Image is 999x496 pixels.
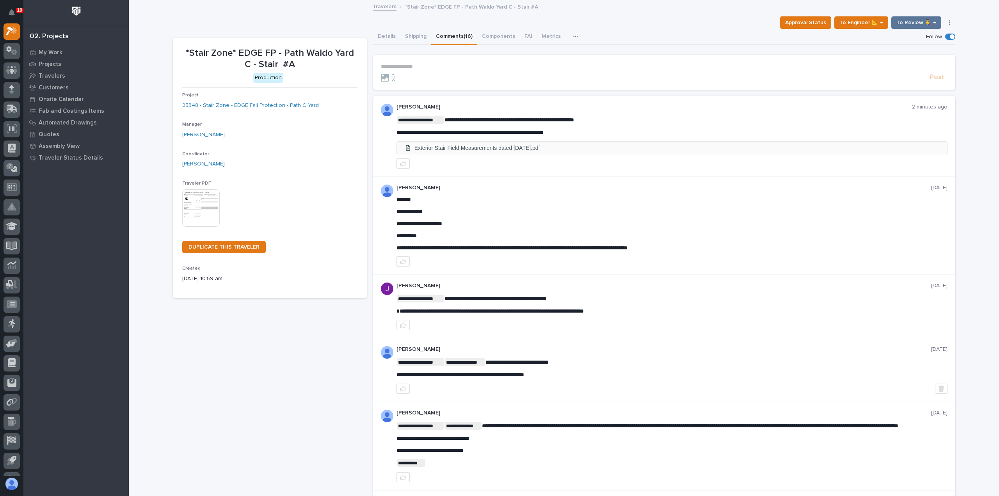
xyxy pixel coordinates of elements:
[23,105,129,117] a: Fab and Coatings Items
[182,181,211,186] span: Traveler PDF
[17,7,22,13] p: 10
[396,104,912,110] p: [PERSON_NAME]
[39,49,62,56] p: My Work
[396,410,931,416] p: [PERSON_NAME]
[431,29,477,45] button: Comments (16)
[405,2,538,11] p: *Stair Zone* EDGE FP - Path Waldo Yard C - Stair #A
[381,185,393,197] img: AOh14GhUnP333BqRmXh-vZ-TpYZQaFVsuOFmGre8SRZf2A=s96-c
[912,104,947,110] p: 2 minutes ago
[182,266,201,271] span: Created
[23,70,129,82] a: Travelers
[23,140,129,152] a: Assembly View
[373,2,396,11] a: Travelers
[30,32,69,41] div: 02. Projects
[396,256,410,267] button: like this post
[834,16,888,29] button: To Engineer 📐 →
[396,472,410,482] button: like this post
[23,93,129,105] a: Onsite Calendar
[931,346,947,353] p: [DATE]
[926,34,942,40] p: Follow
[182,122,202,127] span: Manager
[10,9,20,22] div: Notifications10
[373,29,400,45] button: Details
[23,46,129,58] a: My Work
[396,283,931,289] p: [PERSON_NAME]
[39,131,59,138] p: Quotes
[931,410,947,416] p: [DATE]
[396,158,410,169] button: like this post
[182,101,319,110] a: 25348 - Stair Zone - EDGE Fall Protection - Path C Yard
[400,29,431,45] button: Shipping
[182,93,199,98] span: Project
[785,18,826,27] span: Approval Status
[520,29,537,45] button: FAI
[182,160,225,168] a: [PERSON_NAME]
[931,185,947,191] p: [DATE]
[23,117,129,128] a: Automated Drawings
[396,346,931,353] p: [PERSON_NAME]
[780,16,831,29] button: Approval Status
[930,73,944,82] span: Post
[896,18,936,27] span: To Review 👨‍🏭 →
[839,18,883,27] span: To Engineer 📐 →
[188,244,260,250] span: DUPLICATE THIS TRAVELER
[381,283,393,295] img: ACg8ocLB2sBq07NhafZLDpfZztpbDqa4HYtD3rBf5LhdHf4k=s96-c
[381,346,393,359] img: AOh14Gjx62Rlbesu-yIIyH4c_jqdfkUZL5_Os84z4H1p=s96-c
[396,384,410,394] button: like this post
[182,241,266,253] a: DUPLICATE THIS TRAVELER
[253,73,283,83] div: Production
[23,58,129,70] a: Projects
[23,152,129,164] a: Traveler Status Details
[182,275,357,283] p: [DATE] 10:59 am
[39,84,69,91] p: Customers
[381,104,393,116] img: AOh14GhUnP333BqRmXh-vZ-TpYZQaFVsuOFmGre8SRZf2A=s96-c
[935,384,947,394] button: Delete post
[396,185,931,191] p: [PERSON_NAME]
[182,131,225,139] a: [PERSON_NAME]
[39,73,65,80] p: Travelers
[23,82,129,93] a: Customers
[182,152,209,156] span: Coordinator
[69,4,84,18] img: Workspace Logo
[4,5,20,21] button: Notifications
[381,410,393,422] img: AOh14GhUnP333BqRmXh-vZ-TpYZQaFVsuOFmGre8SRZf2A=s96-c
[39,108,104,115] p: Fab and Coatings Items
[477,29,520,45] button: Components
[182,48,357,70] p: *Stair Zone* EDGE FP - Path Waldo Yard C - Stair #A
[39,119,97,126] p: Automated Drawings
[39,61,61,68] p: Projects
[39,96,84,103] p: Onsite Calendar
[891,16,941,29] button: To Review 👨‍🏭 →
[926,73,947,82] button: Post
[931,283,947,289] p: [DATE]
[39,143,80,150] p: Assembly View
[39,155,103,162] p: Traveler Status Details
[537,29,565,45] button: Metrics
[23,128,129,140] a: Quotes
[397,142,947,155] a: Exterior Stair Field Measurements dated [DATE].pdf
[396,320,410,330] button: like this post
[4,476,20,492] button: users-avatar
